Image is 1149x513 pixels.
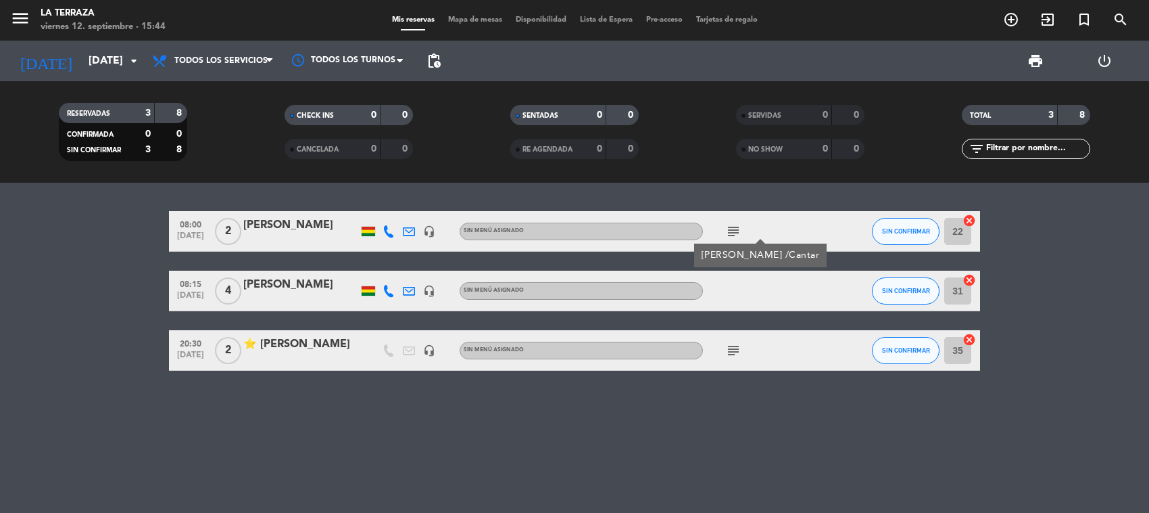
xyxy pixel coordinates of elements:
[969,141,985,157] i: filter_list
[464,347,524,353] span: Sin menú asignado
[748,112,781,119] span: SERVIDAS
[748,146,783,153] span: NO SHOW
[402,110,410,120] strong: 0
[423,285,435,297] i: headset_mic
[1113,12,1129,28] i: search
[628,144,636,154] strong: 0
[297,146,339,153] span: CANCELADA
[174,351,207,366] span: [DATE]
[41,20,166,34] div: viernes 12. septiembre - 15:44
[145,129,151,139] strong: 0
[882,227,930,235] span: SIN CONFIRMAR
[10,8,30,28] i: menu
[962,273,976,287] i: cancel
[464,228,524,233] span: Sin menú asignado
[174,335,207,351] span: 20:30
[1076,12,1092,28] i: turned_in_not
[882,347,930,354] span: SIN CONFIRMAR
[725,223,741,240] i: subject
[371,144,376,154] strong: 0
[176,129,185,139] strong: 0
[725,342,741,359] i: subject
[67,110,110,117] span: RESERVADAS
[970,112,991,119] span: TOTAL
[1040,12,1056,28] i: exit_to_app
[243,276,358,294] div: [PERSON_NAME]
[854,110,862,120] strong: 0
[985,141,1090,156] input: Filtrar por nombre...
[67,131,114,138] span: CONFIRMADA
[882,287,930,294] span: SIN CONFIRMAR
[215,337,241,364] span: 2
[522,112,558,119] span: SENTADAS
[215,277,241,305] span: 4
[1048,110,1054,120] strong: 3
[174,216,207,231] span: 08:00
[639,16,689,24] span: Pre-acceso
[41,7,166,20] div: La Terraza
[174,275,207,291] span: 08:15
[10,46,82,76] i: [DATE]
[962,333,976,347] i: cancel
[243,336,358,353] div: ⭐ [PERSON_NAME]
[215,218,241,245] span: 2
[823,110,828,120] strong: 0
[1003,12,1019,28] i: add_circle_outline
[1027,53,1044,69] span: print
[371,110,376,120] strong: 0
[597,110,602,120] strong: 0
[628,110,636,120] strong: 0
[126,53,142,69] i: arrow_drop_down
[441,16,509,24] span: Mapa de mesas
[297,112,334,119] span: CHECK INS
[872,277,939,305] button: SIN CONFIRMAR
[1079,110,1087,120] strong: 8
[464,288,524,293] span: Sin menú asignado
[145,108,151,118] strong: 3
[423,344,435,357] i: headset_mic
[426,53,442,69] span: pending_actions
[67,147,121,154] span: SIN CONFIRMAR
[573,16,639,24] span: Lista de Espera
[174,56,268,66] span: Todos los servicios
[423,225,435,238] i: headset_mic
[10,8,30,33] button: menu
[1070,41,1139,81] div: LOG OUT
[385,16,441,24] span: Mis reservas
[174,231,207,247] span: [DATE]
[1096,53,1113,69] i: power_settings_new
[962,214,976,227] i: cancel
[176,145,185,154] strong: 8
[243,217,358,234] div: [PERSON_NAME]
[145,145,151,154] strong: 3
[174,291,207,307] span: [DATE]
[176,108,185,118] strong: 8
[509,16,573,24] span: Disponibilidad
[689,16,764,24] span: Tarjetas de regalo
[522,146,572,153] span: RE AGENDADA
[854,144,862,154] strong: 0
[402,144,410,154] strong: 0
[702,248,820,263] div: [PERSON_NAME] /Cantar
[872,218,939,245] button: SIN CONFIRMAR
[823,144,828,154] strong: 0
[597,144,602,154] strong: 0
[872,337,939,364] button: SIN CONFIRMAR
